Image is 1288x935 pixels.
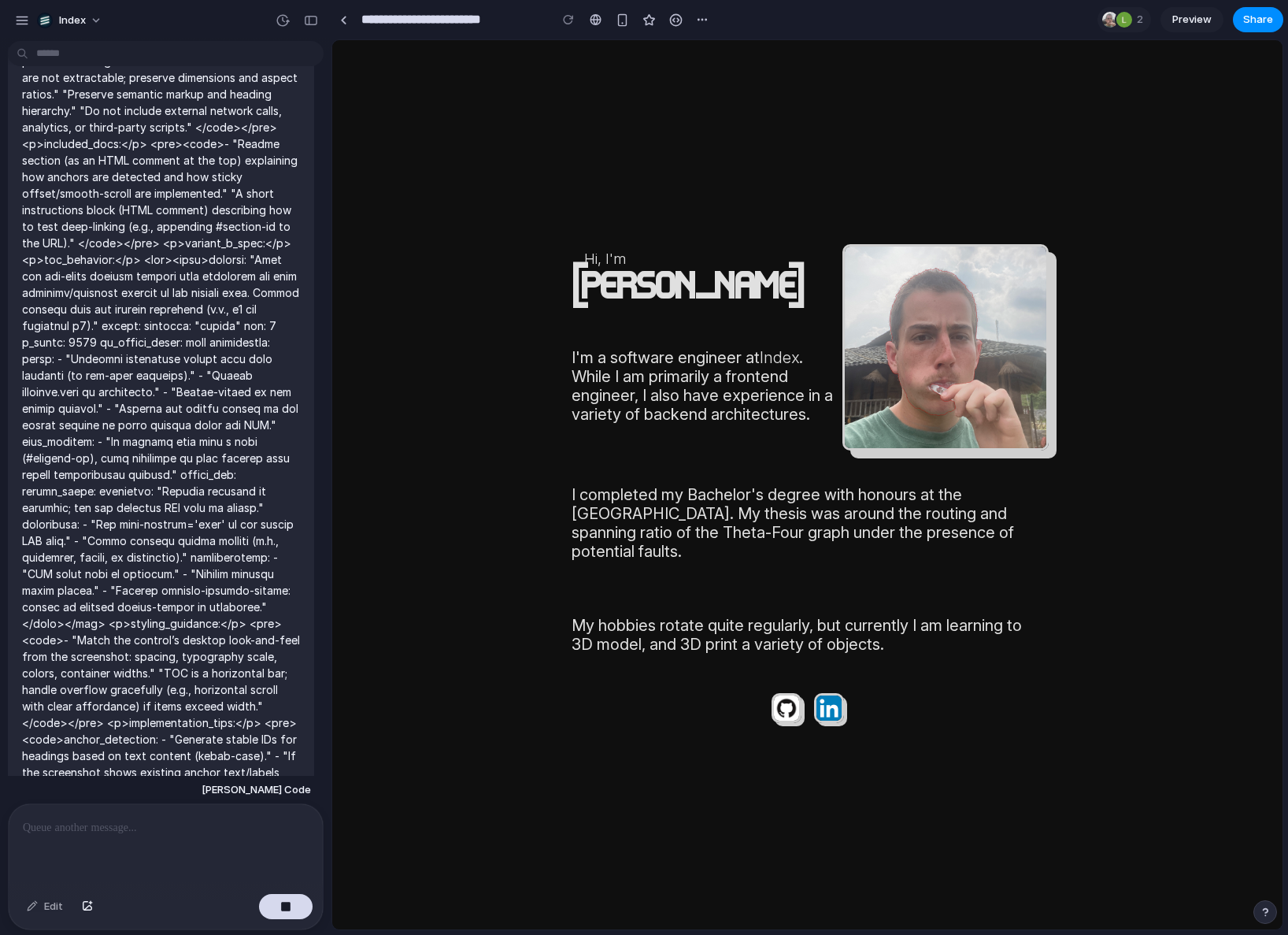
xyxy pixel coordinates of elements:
h3: Hi, I'm [252,210,510,228]
button: Index [31,8,110,33]
h1: [PERSON_NAME] [239,228,470,269]
button: [PERSON_NAME] Code [197,776,316,804]
a: Index [427,308,467,327]
div: 2 [1097,7,1151,32]
span: Index [59,13,86,28]
span: Share [1243,12,1273,28]
img: githubLogo.png [439,653,469,683]
span: [PERSON_NAME] Code [202,782,311,798]
a: Preview [1160,7,1223,32]
p: I'm a software engineer at . While I am primarily a frontend engineer, I also have experience in ... [239,308,510,384]
span: Preview [1172,12,1212,28]
img: linkedIn.webp [482,653,512,683]
span: 2 [1137,12,1148,28]
p: My hobbies rotate quite regularly, but currently I am learning to 3D model, and 3D print a variet... [239,576,712,614]
button: Share [1233,7,1283,32]
p: I completed my Bachelor's degree with honours at the [GEOGRAPHIC_DATA]. My thesis was around the ... [239,445,712,521]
